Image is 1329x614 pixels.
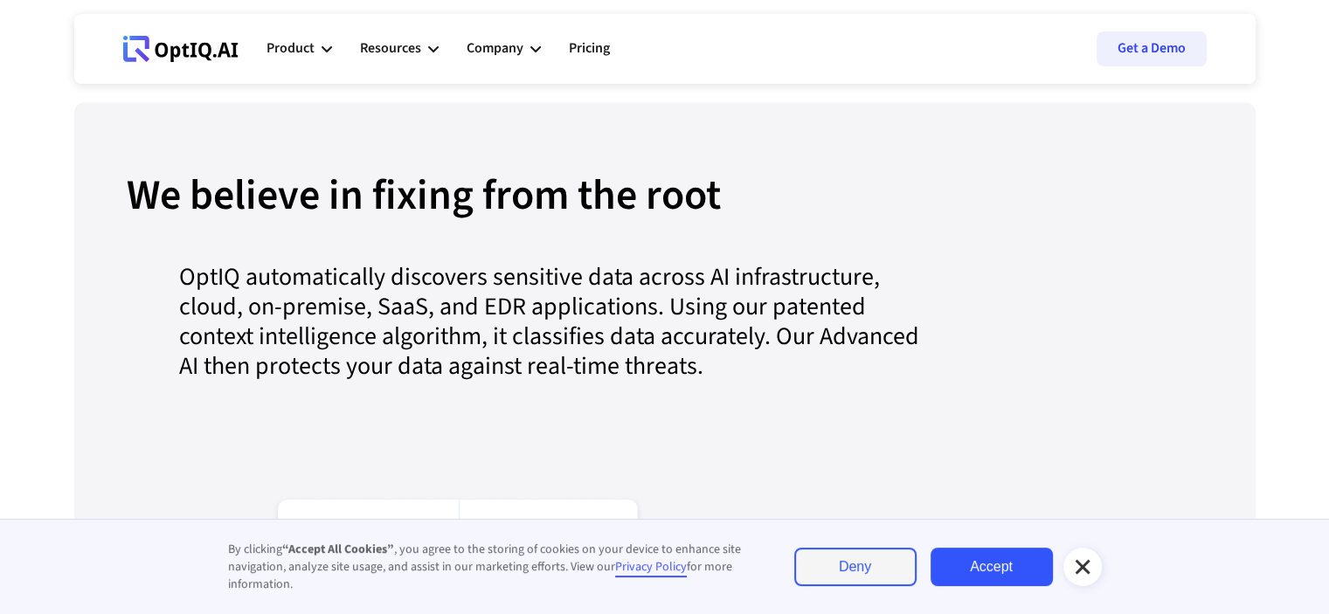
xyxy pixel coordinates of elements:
[127,172,721,262] div: We believe in fixing from the root
[127,262,931,402] div: OptIQ automatically discovers sensitive data across AI infrastructure, cloud, on-premise, SaaS, a...
[266,37,315,60] div: Product
[569,23,610,75] a: Pricing
[282,541,394,558] strong: “Accept All Cookies”
[228,541,759,593] div: By clicking , you agree to the storing of cookies on your device to enhance site navigation, anal...
[615,558,687,577] a: Privacy Policy
[360,37,421,60] div: Resources
[467,23,541,75] div: Company
[931,548,1053,586] a: Accept
[1097,31,1207,66] a: Get a Demo
[123,23,239,75] a: Webflow Homepage
[123,61,124,62] div: Webflow Homepage
[794,548,917,586] a: Deny
[467,37,523,60] div: Company
[266,23,332,75] div: Product
[360,23,439,75] div: Resources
